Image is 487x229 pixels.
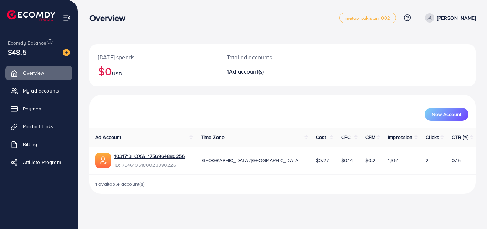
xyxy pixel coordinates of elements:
[63,49,70,56] img: image
[5,155,72,169] a: Affiliate Program
[5,66,72,80] a: Overview
[341,134,350,141] span: CPC
[365,157,376,164] span: $0.2
[426,157,429,164] span: 2
[316,157,329,164] span: $0.27
[98,64,210,78] h2: $0
[7,10,55,21] img: logo
[23,141,37,148] span: Billing
[422,13,476,23] a: [PERSON_NAME]
[8,39,46,46] span: Ecomdy Balance
[388,134,413,141] span: Impression
[388,157,399,164] span: 1,351
[95,180,145,188] span: 1 available account(s)
[5,84,72,98] a: My ad accounts
[345,16,390,20] span: metap_pakistan_002
[227,53,306,61] p: Total ad accounts
[452,157,461,164] span: 0.15
[201,157,300,164] span: [GEOGRAPHIC_DATA]/[GEOGRAPHIC_DATA]
[201,134,225,141] span: Time Zone
[95,153,111,168] img: ic-ads-acc.e4c84228.svg
[339,13,396,23] a: metap_pakistan_002
[23,159,61,166] span: Affiliate Program
[5,119,72,134] a: Product Links
[5,101,72,116] a: Payment
[63,14,71,22] img: menu
[23,123,53,130] span: Product Links
[5,137,72,151] a: Billing
[23,87,59,94] span: My ad accounts
[95,134,122,141] span: Ad Account
[23,69,44,76] span: Overview
[437,14,476,22] p: [PERSON_NAME]
[365,134,375,141] span: CPM
[452,134,468,141] span: CTR (%)
[23,105,43,112] span: Payment
[8,47,27,57] span: $48.5
[112,70,122,77] span: USD
[432,112,461,117] span: New Account
[341,157,353,164] span: $0.14
[425,108,468,121] button: New Account
[316,134,326,141] span: Cost
[98,53,210,61] p: [DATE] spends
[229,68,264,75] span: Ad account(s)
[114,161,185,169] span: ID: 7546105180023390226
[227,68,306,75] h2: 1
[114,153,185,160] a: 1031713_OXA_1756964880256
[426,134,439,141] span: Clicks
[89,13,131,23] h3: Overview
